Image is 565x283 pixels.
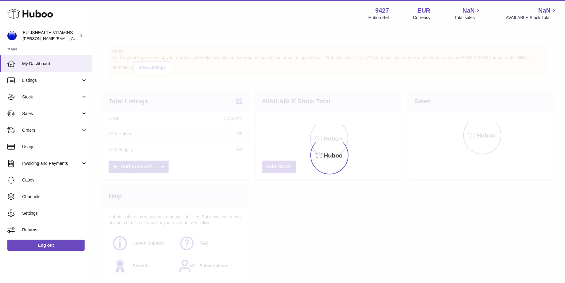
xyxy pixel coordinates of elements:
[506,6,558,21] a: NaN AVAILABLE Stock Total
[413,15,431,21] div: Currency
[7,31,17,40] img: laura@jessicasepel.com
[417,6,430,15] strong: EUR
[454,15,482,21] span: Total sales
[22,227,87,233] span: Returns
[22,61,87,67] span: My Dashboard
[22,78,81,83] span: Listings
[7,240,85,251] a: Log out
[23,36,123,41] span: [PERSON_NAME][EMAIL_ADDRESS][DOMAIN_NAME]
[22,177,87,183] span: Cases
[22,144,87,150] span: Usage
[462,6,475,15] span: NaN
[22,161,81,166] span: Invoicing and Payments
[506,15,558,21] span: AVAILABLE Stock Total
[538,6,551,15] span: NaN
[22,127,81,133] span: Orders
[454,6,482,21] a: NaN Total sales
[22,194,87,200] span: Channels
[22,210,87,216] span: Settings
[23,30,78,42] div: EU JSHEALTH VITAMINS
[22,94,81,100] span: Stock
[375,6,389,15] strong: 9427
[368,15,389,21] div: Huboo Ref
[22,111,81,117] span: Sales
